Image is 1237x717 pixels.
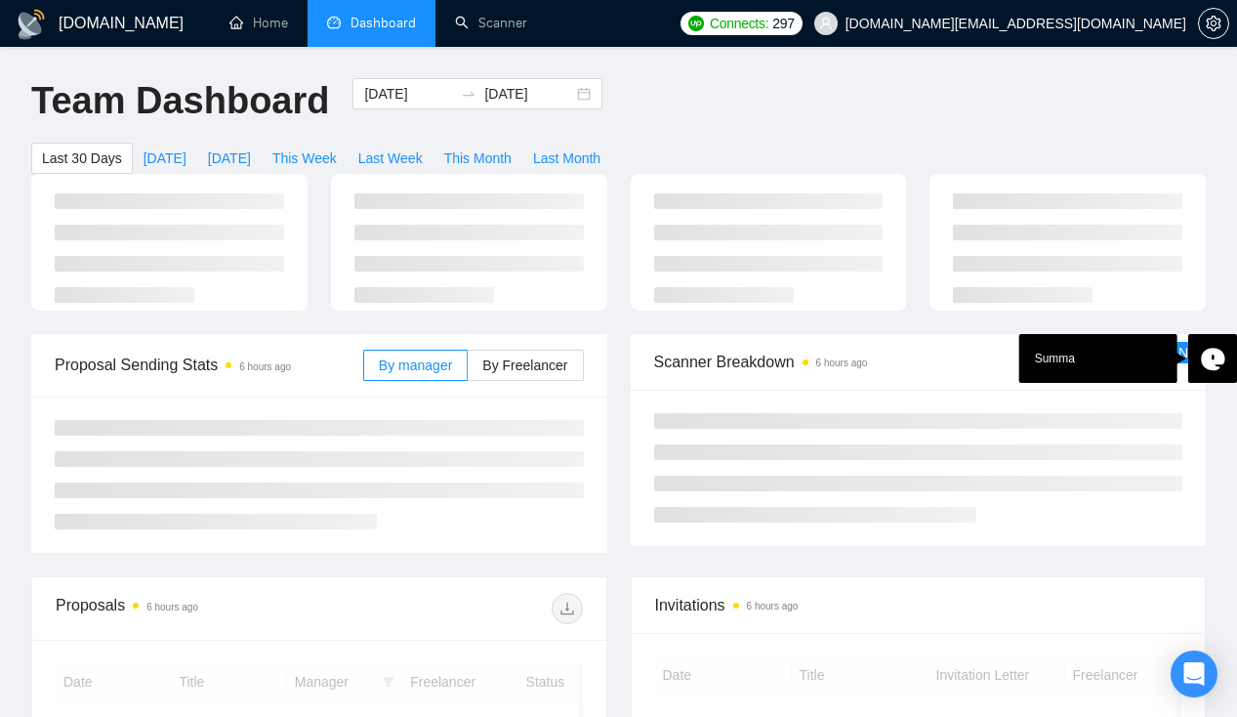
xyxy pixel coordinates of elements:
[350,15,416,31] span: Dashboard
[31,143,133,174] button: Last 30 Days
[455,15,527,31] a: searchScanner
[688,16,704,31] img: upwork-logo.png
[484,83,573,105] input: End date
[31,78,329,124] h1: Team Dashboard
[710,13,768,34] span: Connects:
[208,148,251,169] span: [DATE]
[197,143,262,174] button: [DATE]
[327,16,341,29] span: dashboard
[655,593,1182,617] span: Invitations
[364,83,453,105] input: Start date
[819,17,833,30] span: user
[1171,651,1217,697] div: Open Intercom Messenger
[239,361,291,372] time: 6 hours ago
[533,148,600,169] span: Last Month
[16,9,47,40] img: logo
[433,143,522,174] button: This Month
[272,148,337,169] span: This Week
[379,358,452,373] span: By manager
[1198,16,1229,31] a: setting
[55,353,363,377] span: Proposal Sending Stats
[358,148,423,169] span: Last Week
[482,358,567,373] span: By Freelancer
[444,148,512,169] span: This Month
[262,143,348,174] button: This Week
[816,358,868,368] time: 6 hours ago
[522,143,611,174] button: Last Month
[146,602,198,612] time: 6 hours ago
[1198,8,1229,39] button: setting
[56,593,319,624] div: Proposals
[461,86,476,102] span: swap-right
[461,86,476,102] span: to
[133,143,197,174] button: [DATE]
[348,143,433,174] button: Last Week
[229,15,288,31] a: homeHome
[654,350,1183,374] span: Scanner Breakdown
[747,601,799,612] time: 6 hours ago
[1199,16,1228,31] span: setting
[1178,345,1206,360] span: New
[42,148,122,169] span: Last 30 Days
[772,13,794,34] span: 297
[144,148,186,169] span: [DATE]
